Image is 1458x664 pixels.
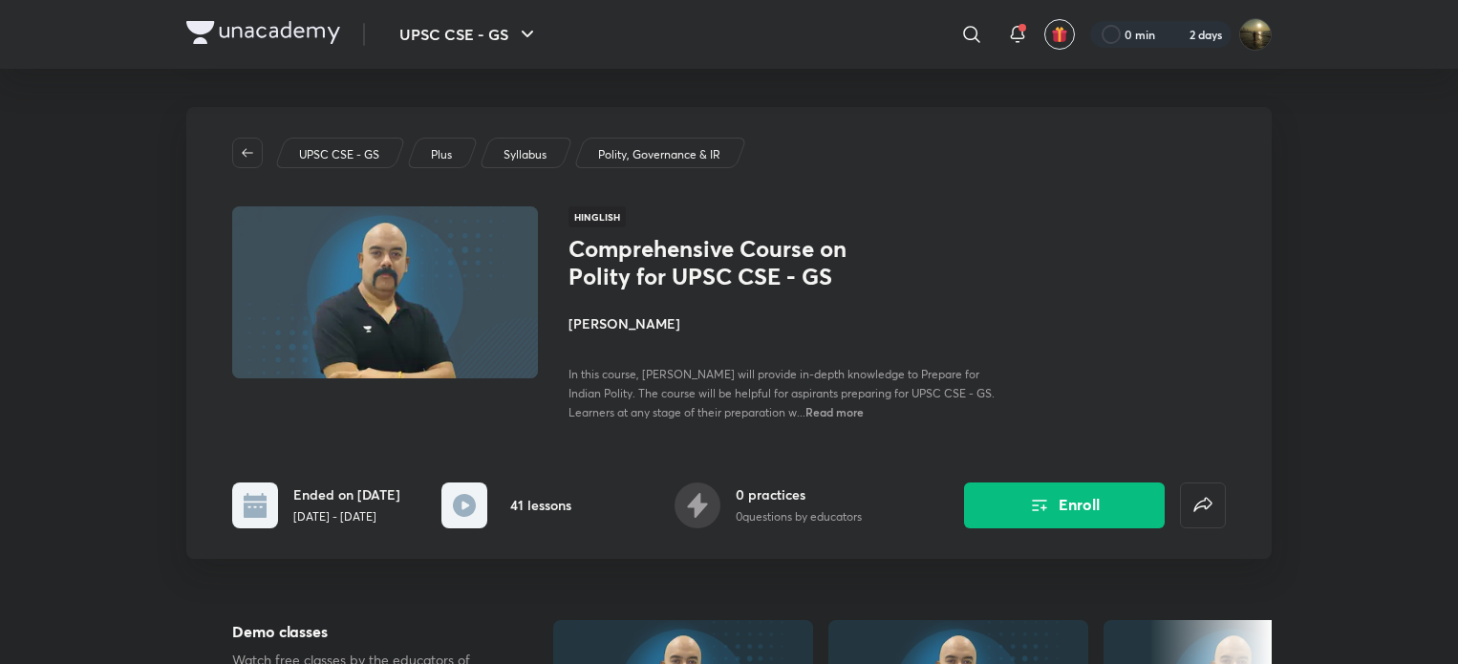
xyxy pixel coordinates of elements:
[736,508,862,525] p: 0 questions by educators
[388,15,550,54] button: UPSC CSE - GS
[1051,26,1068,43] img: avatar
[186,21,340,44] img: Company Logo
[299,146,379,163] p: UPSC CSE - GS
[568,206,626,227] span: Hinglish
[296,146,383,163] a: UPSC CSE - GS
[504,146,547,163] p: Syllabus
[595,146,724,163] a: Polity, Governance & IR
[186,21,340,49] a: Company Logo
[293,484,400,504] h6: Ended on [DATE]
[736,484,862,504] h6: 0 practices
[229,204,541,380] img: Thumbnail
[428,146,456,163] a: Plus
[1239,18,1272,51] img: Omkar Gote
[964,482,1165,528] button: Enroll
[1167,25,1186,44] img: streak
[1180,482,1226,528] button: false
[1044,19,1075,50] button: avatar
[598,146,720,163] p: Polity, Governance & IR
[568,235,881,290] h1: Comprehensive Course on Polity for UPSC CSE - GS
[501,146,550,163] a: Syllabus
[568,367,995,419] span: In this course, [PERSON_NAME] will provide in-depth knowledge to Prepare for Indian Polity. The c...
[805,404,864,419] span: Read more
[510,495,571,515] h6: 41 lessons
[232,620,492,643] h5: Demo classes
[568,313,997,333] h4: [PERSON_NAME]
[431,146,452,163] p: Plus
[293,508,400,525] p: [DATE] - [DATE]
